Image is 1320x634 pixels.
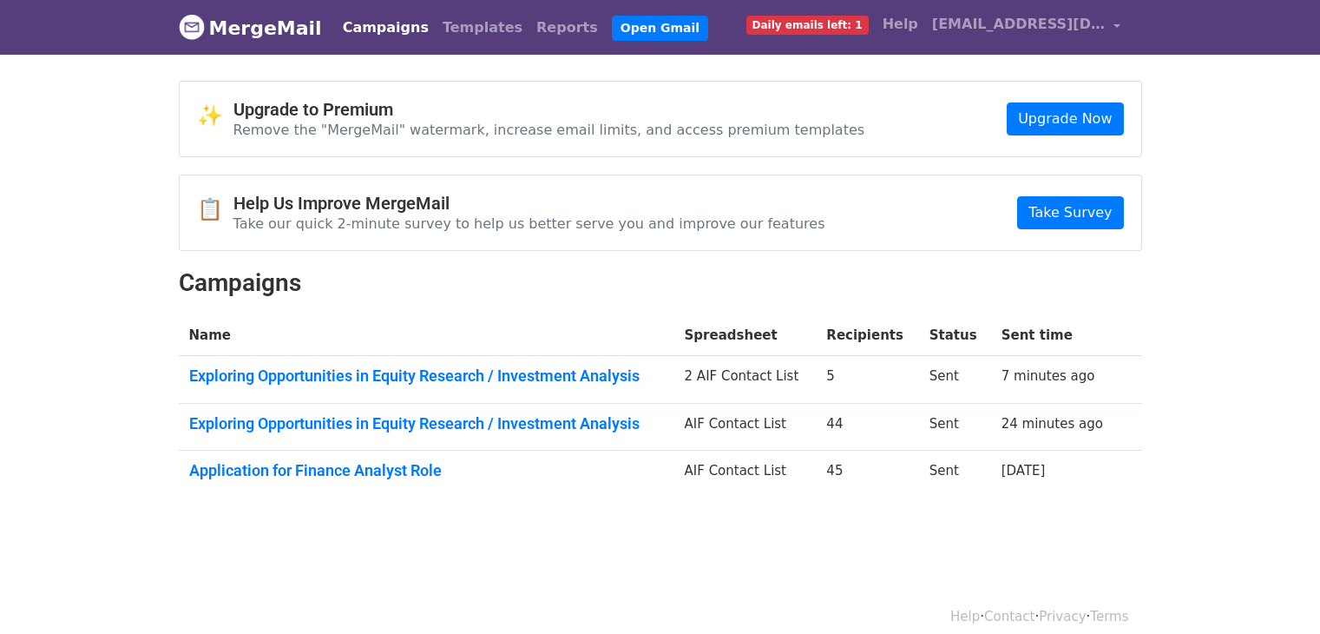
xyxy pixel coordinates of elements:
[336,10,436,45] a: Campaigns
[179,268,1142,298] h2: Campaigns
[919,451,991,498] td: Sent
[816,356,918,404] td: 5
[179,14,205,40] img: MergeMail logo
[233,121,865,139] p: Remove the "MergeMail" watermark, increase email limits, and access premium templates
[1017,196,1123,229] a: Take Survey
[233,99,865,120] h4: Upgrade to Premium
[816,315,918,356] th: Recipients
[1001,463,1046,479] a: [DATE]
[189,461,664,480] a: Application for Finance Analyst Role
[816,451,918,498] td: 45
[1007,102,1123,135] a: Upgrade Now
[919,315,991,356] th: Status
[197,103,233,129] span: ✨
[919,356,991,404] td: Sent
[739,7,876,42] a: Daily emails left: 1
[746,16,869,35] span: Daily emails left: 1
[984,609,1034,624] a: Contact
[816,403,918,451] td: 44
[179,315,674,356] th: Name
[674,403,817,451] td: AIF Contact List
[876,7,925,42] a: Help
[991,315,1120,356] th: Sent time
[179,10,322,46] a: MergeMail
[919,403,991,451] td: Sent
[233,215,825,233] p: Take our quick 2-minute survey to help us better serve you and improve our features
[1001,416,1103,432] a: 24 minutes ago
[612,16,708,41] a: Open Gmail
[189,414,664,433] a: Exploring Opportunities in Equity Research / Investment Analysis
[189,367,664,386] a: Exploring Opportunities in Equity Research / Investment Analysis
[674,451,817,498] td: AIF Contact List
[233,193,825,214] h4: Help Us Improve MergeMail
[932,14,1106,35] span: [EMAIL_ADDRESS][DOMAIN_NAME]
[674,315,817,356] th: Spreadsheet
[436,10,529,45] a: Templates
[950,609,980,624] a: Help
[197,197,233,222] span: 📋
[674,356,817,404] td: 2 AIF Contact List
[1090,609,1128,624] a: Terms
[925,7,1128,48] a: [EMAIL_ADDRESS][DOMAIN_NAME]
[1001,368,1095,384] a: 7 minutes ago
[529,10,605,45] a: Reports
[1039,609,1086,624] a: Privacy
